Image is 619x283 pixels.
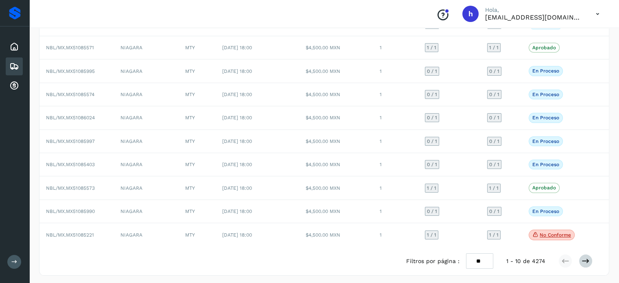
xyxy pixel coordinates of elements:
span: [DATE] 18:00 [222,92,252,97]
td: MTY [179,36,216,59]
td: $4,500.00 MXN [299,106,374,129]
td: MTY [179,83,216,106]
span: 0 / 1 [427,162,437,167]
span: 0 / 1 [489,115,499,120]
span: 1 - 10 de 4274 [506,257,545,265]
div: Cuentas por cobrar [6,77,23,95]
span: NBL/MX.MX51085573 [46,185,95,191]
span: 0 / 1 [427,115,437,120]
span: 1 / 1 [427,186,436,191]
td: NIAGARA [114,130,179,153]
td: NIAGARA [114,106,179,129]
span: 0 / 1 [489,92,499,97]
td: MTY [179,223,216,247]
td: $4,500.00 MXN [299,153,374,176]
span: NBL/MX.MX51085221 [46,232,94,238]
span: 0 / 1 [427,209,437,214]
td: MTY [179,130,216,153]
p: Aprobado [532,45,556,50]
td: NIAGARA [114,223,179,247]
span: [DATE] 18:00 [222,68,252,74]
span: [DATE] 18:00 [222,162,252,167]
span: 1 / 1 [427,233,436,237]
td: $4,500.00 MXN [299,223,374,247]
span: [DATE] 18:00 [222,232,252,238]
td: $4,500.00 MXN [299,83,374,106]
td: NIAGARA [114,176,179,200]
div: Embarques [6,57,23,75]
td: 1 [373,106,418,129]
td: 1 [373,223,418,247]
td: MTY [179,176,216,200]
td: 1 [373,153,418,176]
p: En proceso [532,68,559,74]
td: NIAGARA [114,200,179,223]
span: [DATE] 18:00 [222,115,252,121]
td: $4,500.00 MXN [299,36,374,59]
span: 0 / 1 [489,139,499,144]
span: [DATE] 18:00 [222,185,252,191]
span: NBL/MX.MX51086024 [46,115,95,121]
td: NIAGARA [114,59,179,83]
td: MTY [179,200,216,223]
td: 1 [373,59,418,83]
td: MTY [179,106,216,129]
span: [DATE] 18:00 [222,138,252,144]
span: 0 / 1 [489,209,499,214]
p: En proceso [532,208,559,214]
td: $4,500.00 MXN [299,59,374,83]
span: 0 / 1 [427,92,437,97]
span: NBL/MX.MX51085997 [46,138,95,144]
span: 0 / 1 [427,139,437,144]
span: NBL/MX.MX51085403 [46,162,95,167]
td: $4,500.00 MXN [299,200,374,223]
span: NBL/MX.MX51085990 [46,208,95,214]
td: 1 [373,36,418,59]
p: En proceso [532,115,559,121]
p: No conforme [540,232,571,238]
td: $4,500.00 MXN [299,176,374,200]
span: 0 / 1 [489,69,499,74]
span: Filtros por página : [406,257,459,265]
td: MTY [179,59,216,83]
p: Aprobado [532,185,556,191]
td: MTY [179,153,216,176]
span: 0 / 1 [489,162,499,167]
span: NBL/MX.MX51085574 [46,92,94,97]
p: Hola, [485,7,583,13]
p: hpichardo@karesan.com.mx [485,13,583,21]
span: [DATE] 18:00 [222,208,252,214]
td: 1 [373,83,418,106]
p: En proceso [532,138,559,144]
td: NIAGARA [114,153,179,176]
div: Inicio [6,38,23,56]
td: $4,500.00 MXN [299,130,374,153]
span: 1 / 1 [489,45,499,50]
td: 1 [373,130,418,153]
span: [DATE] 18:00 [222,45,252,50]
span: NBL/MX.MX51085995 [46,68,95,74]
td: 1 [373,176,418,200]
p: En proceso [532,92,559,97]
span: 1 / 1 [427,45,436,50]
td: NIAGARA [114,83,179,106]
span: NBL/MX.MX51085571 [46,45,94,50]
td: NIAGARA [114,36,179,59]
span: 0 / 1 [427,69,437,74]
span: 1 / 1 [489,233,499,237]
p: En proceso [532,162,559,167]
td: 1 [373,200,418,223]
span: 1 / 1 [489,186,499,191]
